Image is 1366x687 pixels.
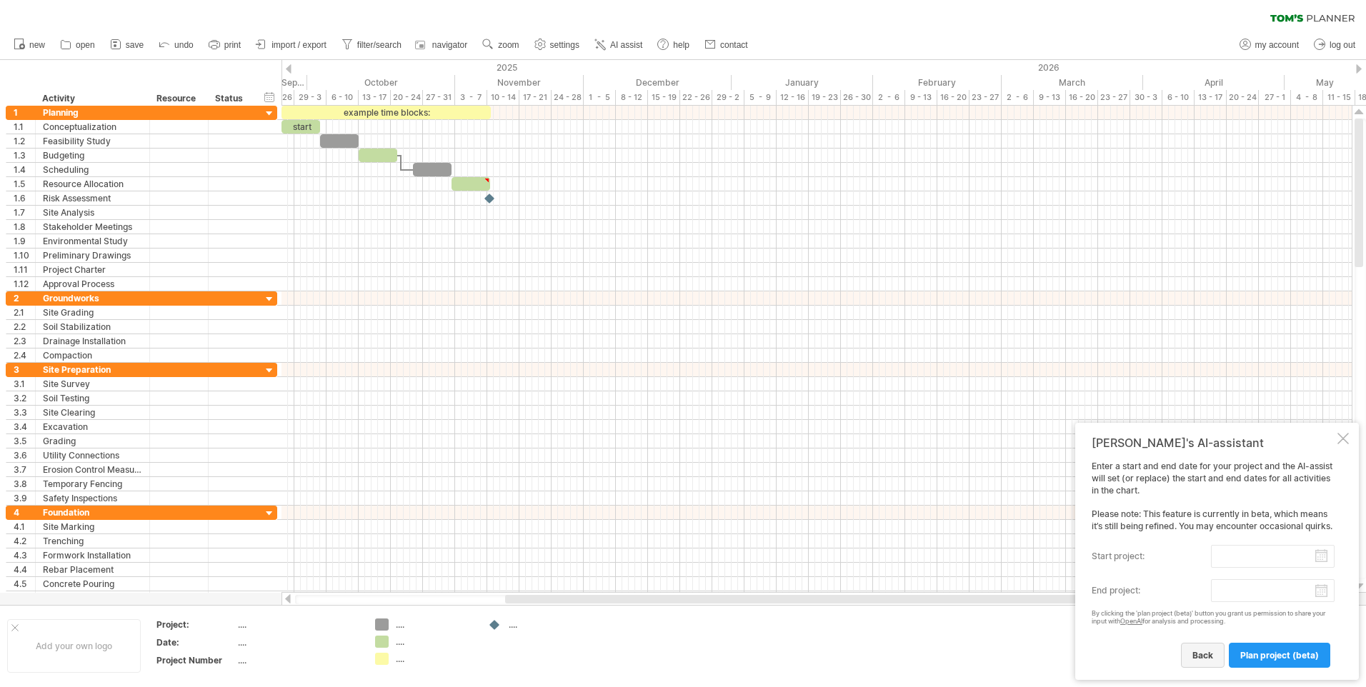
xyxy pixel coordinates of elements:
a: my account [1236,36,1303,54]
div: Formwork Installation [43,548,142,562]
div: Resource [156,91,200,106]
div: 1.11 [14,263,35,276]
div: 9 - 13 [905,90,937,105]
span: save [126,40,144,50]
div: 1.12 [14,277,35,291]
div: Project Number [156,654,235,666]
div: 5 - 9 [744,90,777,105]
a: save [106,36,148,54]
label: end project: [1092,579,1211,602]
a: open [56,36,99,54]
div: .... [396,653,474,665]
a: contact [701,36,752,54]
div: 1.8 [14,220,35,234]
div: 4.2 [14,534,35,548]
div: 10 - 14 [487,90,519,105]
div: Foundation [43,506,142,519]
div: 4.4 [14,563,35,576]
div: October 2025 [307,75,455,90]
label: start project: [1092,545,1211,568]
div: 3.4 [14,420,35,433]
a: plan project (beta) [1229,643,1330,668]
div: Safety Inspections [43,491,142,505]
div: 4 [14,506,35,519]
span: AI assist [610,40,642,50]
span: contact [720,40,748,50]
div: 4.1 [14,520,35,533]
div: 16 - 20 [1066,90,1098,105]
div: 3.2 [14,391,35,405]
span: log out [1330,40,1355,50]
span: back [1192,650,1213,661]
div: 2 [14,291,35,305]
span: import / export [271,40,326,50]
div: Approval Process [43,277,142,291]
div: 1.6 [14,191,35,205]
span: zoom [498,40,519,50]
div: Trenching [43,534,142,548]
div: 1.3 [14,149,35,162]
div: 3.6 [14,448,35,462]
div: Soil Testing [43,391,142,405]
div: Site Grading [43,306,142,319]
a: print [205,36,245,54]
div: .... [238,636,358,648]
div: March 2026 [1002,75,1143,90]
a: import / export [252,36,331,54]
div: 13 - 17 [359,90,391,105]
div: Project Charter [43,263,142,276]
div: November 2025 [455,75,584,90]
div: 3.7 [14,463,35,476]
a: AI assist [591,36,647,54]
div: 1.2 [14,134,35,148]
div: 2.3 [14,334,35,348]
div: Soil Stabilization [43,320,142,334]
div: .... [509,618,587,631]
div: 19 - 23 [809,90,841,105]
a: filter/search [338,36,406,54]
div: 3.1 [14,377,35,391]
div: 29 - 2 [712,90,744,105]
div: 1 [14,106,35,119]
div: example time blocks: [281,106,491,119]
span: filter/search [357,40,402,50]
div: 4.5 [14,577,35,591]
div: 2.2 [14,320,35,334]
div: Rebar Placement [43,563,142,576]
div: Leveling [43,591,142,605]
div: Resource Allocation [43,177,142,191]
div: By clicking the 'plan project (beta)' button you grant us permission to share your input with for... [1092,610,1335,626]
div: Feasibility Study [43,134,142,148]
div: Planning [43,106,142,119]
div: 27 - 1 [1259,90,1291,105]
div: 2.4 [14,348,35,362]
div: 16 - 20 [937,90,969,105]
div: 23 - 27 [1098,90,1130,105]
div: Risk Assessment [43,191,142,205]
div: 6 - 10 [326,90,359,105]
div: 4 - 8 [1291,90,1323,105]
div: Preliminary Drawings [43,249,142,262]
div: Site Analysis [43,206,142,219]
div: 26 - 30 [841,90,873,105]
div: .... [396,618,474,631]
div: 29 - 3 [294,90,326,105]
div: .... [238,618,358,631]
div: 1.5 [14,177,35,191]
div: 20 - 24 [391,90,423,105]
div: 22 - 26 [680,90,712,105]
div: 8 - 12 [616,90,648,105]
div: Erosion Control Measures [43,463,142,476]
div: 3.5 [14,434,35,448]
div: 3 [14,363,35,376]
a: log out [1310,36,1360,54]
span: navigator [432,40,467,50]
div: 3.3 [14,406,35,419]
div: Site Preparation [43,363,142,376]
div: Site Survey [43,377,142,391]
div: 4.6 [14,591,35,605]
span: new [29,40,45,50]
div: 24 - 28 [552,90,584,105]
div: Conceptualization [43,120,142,134]
div: .... [396,636,474,648]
